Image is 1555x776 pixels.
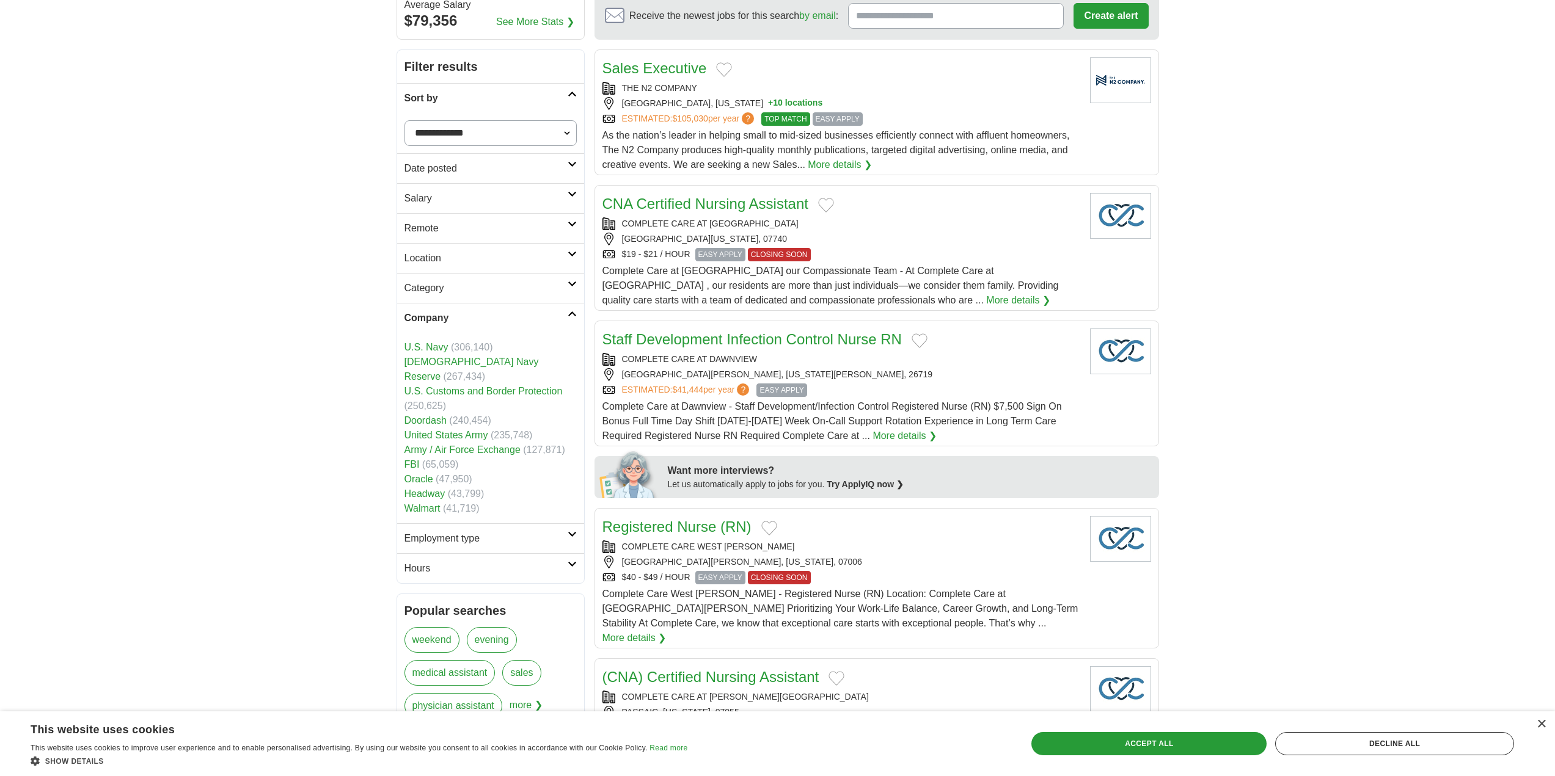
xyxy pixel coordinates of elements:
div: PASSAIC, [US_STATE], 07055 [602,706,1080,719]
h2: Category [404,281,568,296]
a: [DEMOGRAPHIC_DATA] Navy Reserve [404,357,539,382]
img: Company logo [1090,193,1151,239]
a: Walmart [404,503,441,513]
img: Company logo [1090,666,1151,712]
span: (127,871) [523,444,565,455]
div: This website uses cookies [31,719,657,737]
span: ? [737,383,749,396]
a: Date posted [397,153,584,183]
div: COMPLETE CARE AT [GEOGRAPHIC_DATA] [602,217,1080,230]
span: CLOSING SOON [748,571,811,584]
a: Category [397,273,584,303]
a: Staff Development Infection Control Nurse RN [602,331,902,347]
a: U.S. Customs and Border Protection [404,386,563,396]
a: sales [502,660,541,686]
div: [GEOGRAPHIC_DATA][PERSON_NAME], [US_STATE][PERSON_NAME], 26719 [602,368,1080,381]
a: Remote [397,213,584,243]
button: Add to favorite jobs [716,62,732,77]
a: FBI [404,459,420,470]
h2: Filter results [397,50,584,83]
a: ESTIMATED:$41,444per year? [622,383,752,397]
a: (CNA) Certified Nursing Assistant [602,669,819,685]
div: COMPLETE CARE WEST [PERSON_NAME] [602,540,1080,553]
span: Show details [45,757,104,766]
a: by email [799,10,836,21]
button: Add to favorite jobs [829,671,844,686]
h2: Salary [404,191,568,206]
a: More details ❯ [873,429,937,443]
div: [GEOGRAPHIC_DATA][PERSON_NAME], [US_STATE], 07006 [602,556,1080,568]
span: EASY APPLY [813,112,863,126]
img: Company logo [1090,328,1151,374]
a: medical assistant [404,660,496,686]
h2: Date posted [404,161,568,176]
button: Add to favorite jobs [761,521,777,535]
span: Complete Care at Dawnview - Staff Development/Infection Control Registered Nurse (RN) $7,500 Sign... [602,401,1062,441]
span: (240,454) [449,415,491,426]
div: Let us automatically apply to jobs for you. [668,478,1152,491]
span: (43,799) [448,488,485,499]
a: Doordash [404,415,447,426]
span: + [768,97,773,110]
span: Complete Care West [PERSON_NAME] - Registered Nurse (RN) Location: Complete Care at [GEOGRAPHIC_D... [602,589,1078,628]
img: apply-iq-scientist.png [599,449,659,498]
span: As the nation’s leader in helping small to mid-sized businesses efficiently connect with affluent... [602,130,1070,170]
span: (41,719) [443,503,480,513]
span: $105,030 [672,114,708,123]
span: TOP MATCH [761,112,810,126]
span: (250,625) [404,401,447,411]
a: weekend [404,627,459,653]
a: Location [397,243,584,273]
a: Sort by [397,83,584,113]
div: $79,356 [404,10,577,32]
span: This website uses cookies to improve user experience and to enable personalised advertising. By u... [31,744,648,752]
span: (267,434) [444,371,486,382]
span: EASY APPLY [756,383,807,397]
a: More details ❯ [808,158,872,172]
div: Accept all [1031,732,1267,755]
a: Read more, opens a new window [649,744,687,752]
a: evening [467,627,517,653]
h2: Remote [404,221,568,236]
a: ESTIMATED:$105,030per year? [622,112,757,126]
img: Company logo [1090,516,1151,562]
div: Show details [31,755,687,767]
span: (306,140) [451,342,493,352]
button: Create alert [1074,3,1148,29]
h2: Company [404,311,568,325]
button: Add to favorite jobs [818,198,834,212]
div: [GEOGRAPHIC_DATA][US_STATE], 07740 [602,233,1080,245]
a: CNA Certified Nursing Assistant [602,195,808,212]
h2: Employment type [404,531,568,546]
a: Employment type [397,523,584,553]
a: physician assistant [404,693,502,719]
a: Company [397,303,584,333]
img: Company logo [1090,57,1151,103]
h2: Hours [404,561,568,576]
span: ? [742,112,754,125]
span: (235,748) [491,430,533,440]
span: more ❯ [510,693,543,726]
h2: Popular searches [404,601,577,620]
span: Complete Care at [GEOGRAPHIC_DATA] our Compassionate Team - At Complete Care at [GEOGRAPHIC_DATA]... [602,266,1059,305]
button: Add to favorite jobs [912,333,928,348]
a: U.S. Navy [404,342,448,352]
a: Hours [397,553,584,583]
span: $41,444 [672,385,703,394]
span: Receive the newest jobs for this search : [629,9,838,23]
a: More details ❯ [602,631,667,645]
div: COMPLETE CARE AT DAWNVIEW [602,353,1080,366]
h2: Sort by [404,91,568,106]
span: EASY APPLY [695,571,745,584]
span: EASY APPLY [695,248,745,261]
h2: Location [404,251,568,266]
div: Decline all [1275,732,1514,755]
a: Oracle [404,474,433,484]
a: See More Stats ❯ [496,15,574,29]
a: Try ApplyIQ now ❯ [827,479,904,489]
button: +10 locations [768,97,822,110]
a: United States Army [404,430,488,440]
div: Want more interviews? [668,463,1152,478]
span: (47,950) [436,474,472,484]
a: Registered Nurse (RN) [602,518,752,535]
